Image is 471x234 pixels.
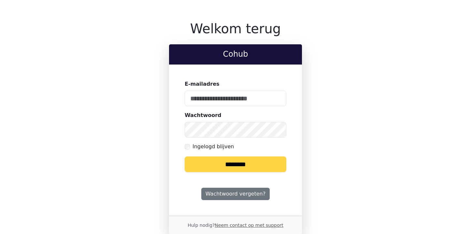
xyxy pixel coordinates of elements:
[185,80,220,88] label: E-mailadres
[174,50,297,59] h2: Cohub
[185,111,221,119] label: Wachtwoord
[201,188,270,200] a: Wachtwoord vergeten?
[193,143,234,151] label: Ingelogd blijven
[188,223,283,228] small: Hulp nodig?
[169,21,302,37] h1: Welkom terug
[215,223,283,228] a: Neem contact op met support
